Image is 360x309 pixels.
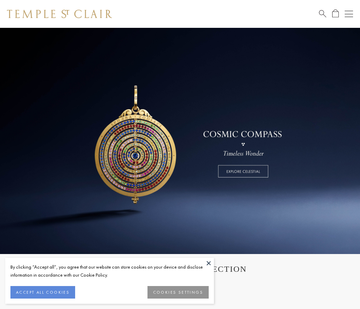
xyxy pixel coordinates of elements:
a: Search [319,9,326,18]
div: By clicking “Accept all”, you agree that our website can store cookies on your device and disclos... [10,263,209,279]
a: Open Shopping Bag [332,9,339,18]
button: COOKIES SETTINGS [147,286,209,299]
button: Open navigation [345,10,353,18]
img: Temple St. Clair [7,10,112,18]
button: ACCEPT ALL COOKIES [10,286,75,299]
